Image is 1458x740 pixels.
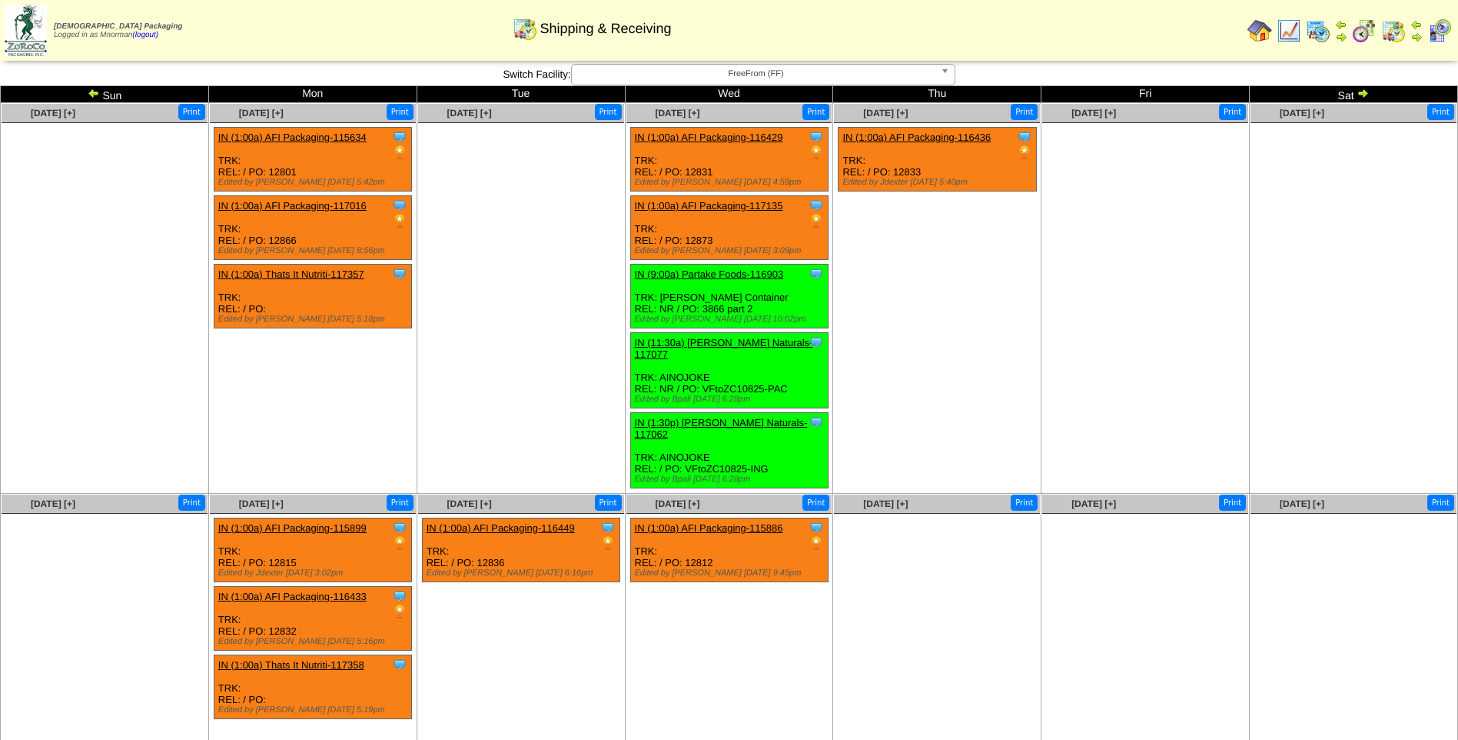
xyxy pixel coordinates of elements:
[214,587,411,651] div: TRK: REL: / PO: 12832
[635,132,783,143] a: IN (1:00a) AFI Packaging-116429
[54,22,182,39] span: Logged in as Mnorman
[447,498,492,509] a: [DATE] [+]
[1427,18,1452,43] img: calendarcustomer.gif
[842,132,991,143] a: IN (1:00a) AFI Packaging-116436
[392,145,407,160] img: PO
[625,86,833,103] td: Wed
[239,498,284,509] a: [DATE] [+]
[839,128,1036,192] div: TRK: REL: / PO: 12833
[392,535,407,551] img: PO
[863,108,908,118] a: [DATE] [+]
[635,568,828,578] div: Edited by [PERSON_NAME] [DATE] 9:45pm
[655,108,699,118] a: [DATE] [+]
[218,637,411,646] div: Edited by [PERSON_NAME] [DATE] 5:16pm
[630,413,828,488] div: TRK: AINOJOKE REL: / PO: VFtoZC10825-ING
[600,535,616,551] img: PO
[447,108,492,118] a: [DATE] [+]
[809,266,824,282] img: Tooltip
[31,498,75,509] span: [DATE] [+]
[1,86,209,103] td: Sun
[1041,86,1250,103] td: Fri
[218,315,411,324] div: Edited by [PERSON_NAME] [DATE] 5:18pm
[540,21,671,37] span: Shipping & Receiving
[392,604,407,619] img: PO
[208,86,417,103] td: Mon
[809,415,824,430] img: Tooltip
[218,591,367,602] a: IN (1:00a) AFI Packaging-116433
[214,265,411,328] div: TRK: REL: / PO:
[635,200,783,212] a: IN (1:00a) AFI Packaging-117135
[635,417,808,440] a: IN (1:30p) [PERSON_NAME] Naturals-117062
[239,108,284,118] span: [DATE] [+]
[178,104,205,120] button: Print
[218,522,367,534] a: IN (1:00a) AFI Packaging-115899
[1410,31,1423,43] img: arrowright.gif
[1011,495,1038,511] button: Print
[802,104,829,120] button: Print
[427,568,619,578] div: Edited by [PERSON_NAME] [DATE] 6:16pm
[1247,18,1272,43] img: home.gif
[214,196,411,260] div: TRK: REL: / PO: 12866
[1071,498,1116,509] a: [DATE] [+]
[392,266,407,282] img: Tooltip
[88,87,100,99] img: arrowleft.gif
[1017,129,1032,145] img: Tooltip
[635,475,828,484] div: Edited by Bpali [DATE] 6:28pm
[1357,87,1369,99] img: arrowright.gif
[132,31,158,39] a: (logout)
[595,104,622,120] button: Print
[1011,104,1038,120] button: Print
[809,535,824,551] img: PO
[1335,31,1347,43] img: arrowright.gif
[809,213,824,228] img: PO
[809,145,824,160] img: PO
[1427,495,1454,511] button: Print
[630,196,828,260] div: TRK: REL: / PO: 12873
[842,178,1035,187] div: Edited by Jdexter [DATE] 5:40pm
[513,16,537,41] img: calendarinout.gif
[635,268,784,280] a: IN (9:00a) Partake Foods-116903
[635,522,783,534] a: IN (1:00a) AFI Packaging-115886
[655,498,699,509] span: [DATE] [+]
[809,129,824,145] img: Tooltip
[218,705,411,715] div: Edited by [PERSON_NAME] [DATE] 5:19pm
[863,498,908,509] a: [DATE] [+]
[31,108,75,118] a: [DATE] [+]
[1071,108,1116,118] a: [DATE] [+]
[809,198,824,213] img: Tooltip
[214,518,411,582] div: TRK: REL: / PO: 12815
[387,104,413,120] button: Print
[218,246,411,255] div: Edited by [PERSON_NAME] [DATE] 8:56pm
[833,86,1041,103] td: Thu
[1280,108,1324,118] a: [DATE] [+]
[218,132,367,143] a: IN (1:00a) AFI Packaging-115634
[214,655,411,719] div: TRK: REL: / PO:
[392,588,407,604] img: Tooltip
[809,520,824,535] img: Tooltip
[809,335,824,350] img: Tooltip
[218,268,364,280] a: IN (1:00a) Thats It Nutriti-117357
[1335,18,1347,31] img: arrowleft.gif
[635,315,828,324] div: Edited by [PERSON_NAME] [DATE] 10:02pm
[1427,104,1454,120] button: Print
[218,178,411,187] div: Edited by [PERSON_NAME] [DATE] 5:42pm
[1280,498,1324,509] a: [DATE] [+]
[218,200,367,212] a: IN (1:00a) AFI Packaging-117016
[578,65,935,83] span: FreeFrom (FF)
[392,657,407,672] img: Tooltip
[595,495,622,511] button: Print
[392,213,407,228] img: PO
[392,520,407,535] img: Tooltip
[630,518,828,582] div: TRK: REL: / PO: 12812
